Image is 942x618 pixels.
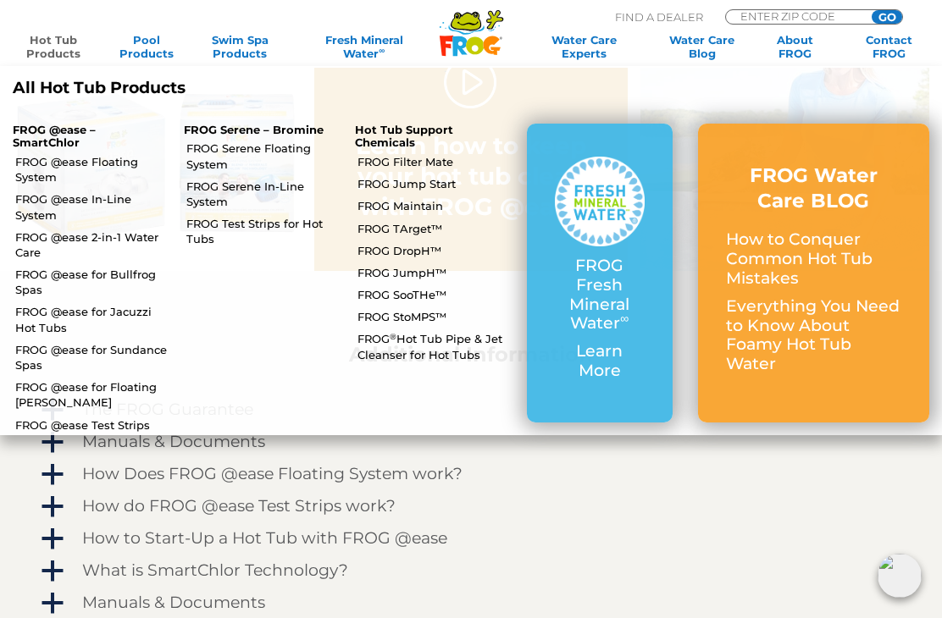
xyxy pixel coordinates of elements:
[357,198,513,213] a: FROG Maintain
[357,265,513,280] a: FROG JumpH™
[38,557,904,584] a: a What is SmartChlor Technology?
[15,154,171,185] a: FROG @ease Floating System
[13,79,458,98] a: All Hot Tub Products
[555,257,645,334] p: FROG Fresh Mineral Water
[357,309,513,324] a: FROG StoMPS™
[38,493,904,520] a: a How do FROG @ease Test Strips work?
[184,124,330,137] p: FROG Serene – Bromine
[38,525,904,552] a: a How to Start-Up a Hot Tub with FROG @ease
[759,33,832,60] a: AboutFROG
[38,428,904,455] a: a Manuals & Documents
[15,267,171,297] a: FROG @ease for Bullfrog Spas
[38,461,904,488] a: a How Does FROG @ease Floating System work?
[15,417,171,433] a: FROG @ease Test Strips
[40,494,65,520] span: a
[878,554,922,598] img: openIcon
[739,10,853,22] input: Zip Code Form
[82,465,463,483] h4: How Does FROG @ease Floating System work?
[82,561,348,580] h4: What is SmartChlor Technology?
[40,527,65,552] span: a
[38,589,904,616] a: a Manuals & Documents
[82,593,265,612] h4: Manuals & Documents
[390,332,396,341] sup: ®
[15,191,171,222] a: FROG @ease In-Line System
[15,229,171,260] a: FROG @ease 2-in-1 Water Care
[204,33,277,60] a: Swim SpaProducts
[726,297,901,374] p: Everything You Need to Know About Foamy Hot Tub Water
[726,230,901,288] p: How to Conquer Common Hot Tub Mistakes
[40,462,65,488] span: a
[40,430,65,455] span: a
[615,9,703,25] p: Find A Dealer
[357,243,513,258] a: FROG DropH™
[872,10,902,24] input: GO
[13,124,158,150] p: FROG @ease – SmartChlor
[357,331,513,361] a: FROG®Hot Tub Pipe & Jet Cleanser for Hot Tubs
[15,304,171,334] a: FROG @ease for Jacuzzi Hot Tubs
[15,342,171,372] a: FROG @ease for Sundance Spas
[852,33,925,60] a: ContactFROG
[726,163,901,383] a: FROG Water Care BLOG How to Conquer Common Hot Tub Mistakes Everything You Need to Know About Foa...
[555,342,645,381] p: Learn More
[357,176,513,191] a: FROG Jump Start
[82,529,447,548] h4: How to Start-Up a Hot Tub with FROG @ease
[524,33,645,60] a: Water CareExperts
[17,33,90,60] a: Hot TubProducts
[357,154,513,169] a: FROG Filter Mate
[15,379,171,410] a: FROG @ease for Floating [PERSON_NAME]
[666,33,739,60] a: Water CareBlog
[555,157,645,389] a: FROG Fresh Mineral Water∞ Learn More
[297,33,431,60] a: Fresh MineralWater∞
[379,46,385,55] sup: ∞
[357,221,513,236] a: FROG TArget™
[186,141,342,171] a: FROG Serene Floating System
[82,497,396,516] h4: How do FROG @ease Test Strips work?
[110,33,183,60] a: PoolProducts
[726,163,901,214] h3: FROG Water Care BLOG
[186,179,342,209] a: FROG Serene In-Line System
[82,433,265,451] h4: Manuals & Documents
[40,591,65,616] span: a
[357,287,513,302] a: FROG SooTHe™
[40,559,65,584] span: a
[355,123,453,150] a: Hot Tub Support Chemicals
[620,311,629,326] sup: ∞
[186,216,342,246] a: FROG Test Strips for Hot Tubs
